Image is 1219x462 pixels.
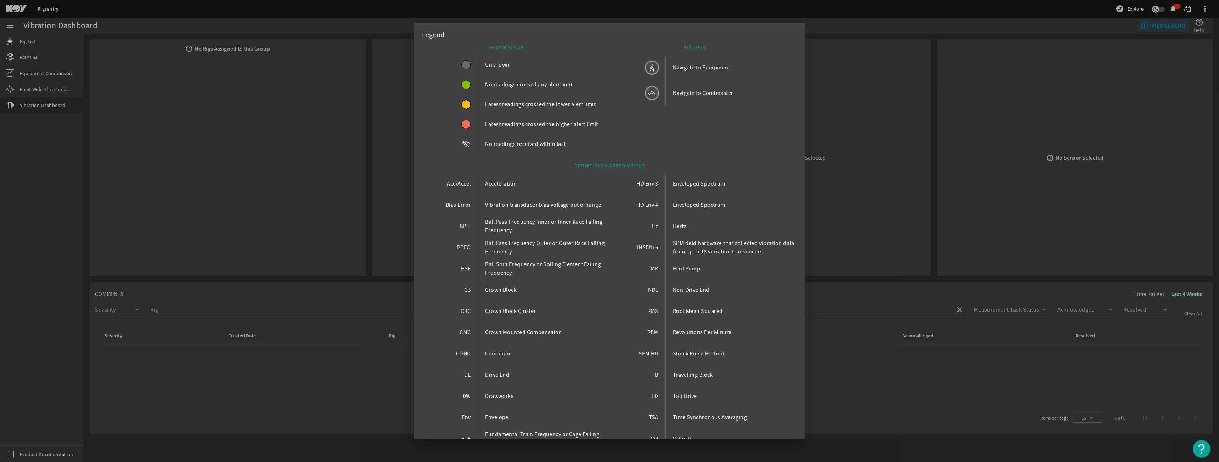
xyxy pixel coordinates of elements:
[422,44,609,55] div: SENSOR STATUS
[462,386,478,407] div: DW
[485,114,609,134] div: Latest readings crossed the higher alert limit
[485,95,609,114] div: Latest readings crossed the lower alert limit
[673,407,797,428] div: Time Synchronous Averaging
[639,343,666,364] div: SPM HD
[485,364,609,386] div: Drive End
[485,428,609,449] div: Fundamental Train Frequency or Cage Failing Frequency
[485,407,609,428] div: Envelope
[652,364,666,386] div: TB
[673,55,797,80] div: Navigate to Equipment
[673,237,797,258] div: SPM field hardware that collected vibration data from up to 16 vibration transducers
[485,343,609,364] div: Condition
[673,301,797,322] div: Root Mean Squared
[446,194,478,216] div: Bias Error
[647,322,666,343] div: RPM
[485,258,609,279] div: Ball Spin Frequency or Rolling Element Failing Frequency
[456,343,478,364] div: COND
[636,194,666,216] div: HD Env 4
[460,322,478,343] div: CMC
[462,407,478,428] div: Env
[414,23,806,44] div: Legend
[673,80,797,106] div: Navigate to Condmaster
[673,343,797,364] div: Shock Pulse Method
[464,279,478,301] div: CB
[485,194,609,216] div: Vibration transducer bias voltage out of range
[609,44,797,55] div: BUTTONS
[485,322,609,343] div: Crown Mounted Compensator
[649,407,666,428] div: TSA
[647,301,666,322] div: RMS
[422,154,797,173] div: DEFINITIONS & ABBREVIATIONS
[652,216,666,237] div: Hz
[651,428,666,449] div: Vel
[460,216,478,237] div: BPFI
[1193,440,1210,458] button: Open Resource Center
[485,55,609,75] div: Unknown
[651,258,666,279] div: MP
[464,364,478,386] div: DE
[648,279,666,301] div: NDE
[485,301,609,322] div: Crown Block Cluster
[673,216,797,237] div: Hertz
[485,237,609,258] div: Ball Pass Frequency Outer or Outer Race Failing Frequency
[636,173,666,194] div: HD Env 3
[462,140,470,148] mat-icon: wifi_off
[485,75,609,95] div: No readings crossed any alert limit
[673,322,797,343] div: Revolutions Per Minute
[485,216,609,237] div: Ball Pass Frequency Inner or Inner Race Failing Frequency
[461,428,478,449] div: FTF
[485,134,609,154] div: No readings received within last
[457,237,478,258] div: BPFO
[637,237,666,258] div: INSEN16
[461,258,478,279] div: BSF
[673,258,797,279] div: Mud Pump
[461,301,478,322] div: CBC
[673,173,797,194] div: Enveloped Spectrum
[485,173,609,194] div: Acceleration
[673,428,797,449] div: Velocity
[673,194,797,216] div: Enveloped Spectrum
[485,386,609,407] div: Drawworks
[673,279,797,301] div: Non-Drive End
[651,386,666,407] div: TD
[673,386,797,407] div: Top Drive
[673,364,797,386] div: Travelling Block
[447,173,478,194] div: Acc/Accel
[485,279,609,301] div: Crown Block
